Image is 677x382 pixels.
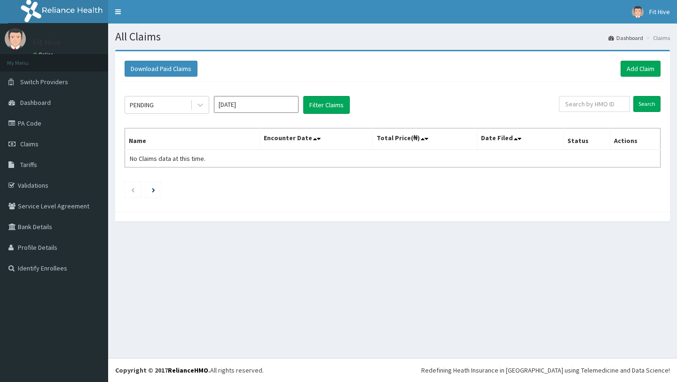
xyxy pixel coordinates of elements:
th: Actions [610,128,660,150]
span: Fit Hive [649,8,670,16]
footer: All rights reserved. [108,358,677,382]
img: User Image [632,6,644,18]
th: Status [563,128,610,150]
button: Filter Claims [303,96,350,114]
span: No Claims data at this time. [130,154,205,163]
a: Dashboard [608,34,643,42]
th: Date Filed [477,128,563,150]
div: PENDING [130,100,154,110]
strong: Copyright © 2017 . [115,366,210,374]
a: Next page [152,185,155,194]
input: Select Month and Year [214,96,299,113]
li: Claims [644,34,670,42]
div: Redefining Heath Insurance in [GEOGRAPHIC_DATA] using Telemedicine and Data Science! [421,366,670,375]
input: Search [633,96,661,112]
a: Previous page [131,185,135,194]
span: Claims [20,140,39,148]
span: Tariffs [20,160,37,169]
th: Encounter Date [260,128,372,150]
input: Search by HMO ID [559,96,630,112]
th: Name [125,128,260,150]
span: Switch Providers [20,78,68,86]
h1: All Claims [115,31,670,43]
a: RelianceHMO [168,366,208,374]
th: Total Price(₦) [372,128,477,150]
button: Download Paid Claims [125,61,197,77]
img: User Image [5,28,26,49]
p: Fit Hive [33,38,61,47]
span: Dashboard [20,98,51,107]
a: Online [33,51,55,58]
a: Add Claim [621,61,661,77]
